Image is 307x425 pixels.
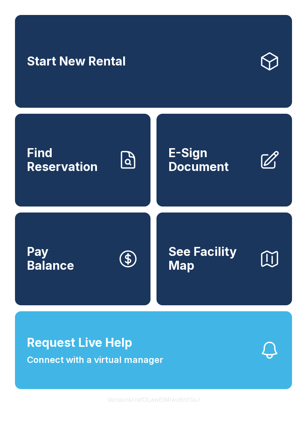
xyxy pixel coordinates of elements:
a: Find Reservation [15,114,151,207]
button: PayBalance [15,212,151,305]
span: Request Live Help [27,334,132,352]
span: Start New Rental [27,55,126,68]
span: See Facility Map [168,245,253,272]
span: Find Reservation [27,146,112,174]
button: Request Live HelpConnect with a virtual manager [15,311,292,389]
a: Start New Rental [15,15,292,108]
span: Connect with a virtual manager [27,353,163,367]
span: Pay Balance [27,245,74,272]
span: E-Sign Document [168,146,253,174]
button: See Facility Map [156,212,292,305]
a: E-Sign Document [156,114,292,207]
button: VersionkrrefDLawElMlwz8nfSsJ [101,389,206,410]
